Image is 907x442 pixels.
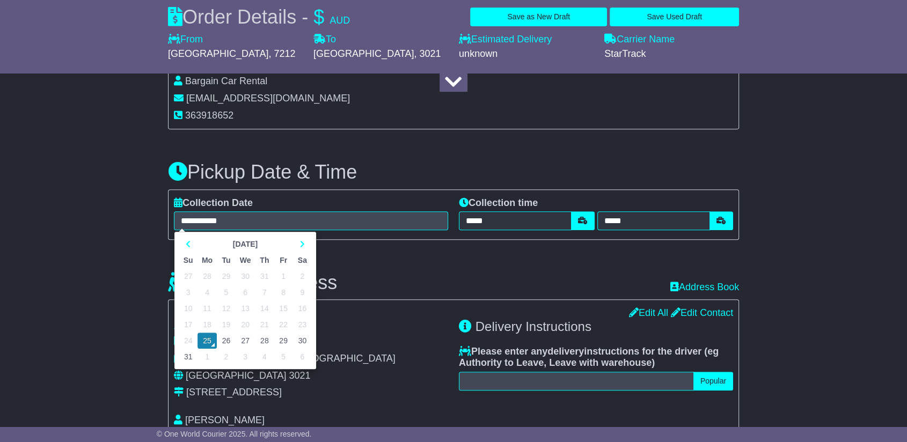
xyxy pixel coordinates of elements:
[255,333,274,349] td: 28
[198,300,217,316] td: 11
[198,316,217,333] td: 18
[604,34,675,46] label: Carrier Name
[186,370,286,381] span: [GEOGRAPHIC_DATA]
[236,316,255,333] td: 20
[198,333,217,349] td: 25
[217,316,236,333] td: 19
[236,349,255,365] td: 3
[198,284,217,300] td: 4
[459,197,538,209] label: Collection time
[293,349,312,365] td: 6
[610,8,739,26] button: Save Used Draft
[274,349,292,365] td: 5
[189,353,396,364] span: [GEOGRAPHIC_DATA], [GEOGRAPHIC_DATA]
[179,252,198,268] th: Su
[604,48,739,60] div: StarTrack
[255,349,274,365] td: 4
[179,333,198,349] td: 24
[217,268,236,284] td: 29
[274,284,292,300] td: 8
[330,15,350,26] span: AUD
[236,284,255,300] td: 6
[236,252,255,268] th: We
[476,319,591,334] span: Delivery Instructions
[198,349,217,365] td: 1
[670,282,739,292] a: Address Book
[459,346,719,369] span: eg Authority to Leave, Leave with warehouse
[459,48,594,60] div: unknown
[179,268,198,284] td: 27
[236,333,255,349] td: 27
[217,300,236,316] td: 12
[547,346,584,357] span: delivery
[293,316,312,333] td: 23
[217,284,236,300] td: 5
[186,387,282,399] div: [STREET_ADDRESS]
[268,48,295,59] span: , 7212
[179,300,198,316] td: 10
[293,300,312,316] td: 16
[217,333,236,349] td: 26
[313,48,414,59] span: [GEOGRAPHIC_DATA]
[168,48,268,59] span: [GEOGRAPHIC_DATA]
[217,252,236,268] th: Tu
[255,252,274,268] th: Th
[198,236,292,252] th: Select Month
[293,333,312,349] td: 30
[459,34,594,46] label: Estimated Delivery
[157,430,312,438] span: © One World Courier 2025. All rights reserved.
[255,284,274,300] td: 7
[293,252,312,268] th: Sa
[414,48,441,59] span: , 3021
[459,346,733,369] label: Please enter any instructions for the driver ( )
[168,5,350,28] div: Order Details -
[198,252,217,268] th: Mo
[179,316,198,333] td: 17
[185,110,233,121] span: 363918652
[168,34,203,46] label: From
[168,161,739,183] h3: Pickup Date & Time
[255,316,274,333] td: 21
[185,415,265,425] span: [PERSON_NAME]
[255,268,274,284] td: 31
[313,6,324,28] span: $
[629,307,668,318] a: Edit All
[174,197,253,209] label: Collection Date
[274,252,292,268] th: Fr
[293,268,312,284] td: 2
[693,372,733,391] button: Popular
[274,333,292,349] td: 29
[274,316,292,333] td: 22
[274,268,292,284] td: 1
[274,300,292,316] td: 15
[293,284,312,300] td: 9
[179,349,198,365] td: 31
[198,268,217,284] td: 28
[236,300,255,316] td: 13
[470,8,607,26] button: Save as New Draft
[168,272,337,293] h3: Delivery Address
[671,307,733,318] a: Edit Contact
[179,284,198,300] td: 3
[255,300,274,316] td: 14
[186,93,350,104] span: [EMAIL_ADDRESS][DOMAIN_NAME]
[289,370,310,381] span: 3021
[313,34,336,46] label: To
[236,268,255,284] td: 30
[217,349,236,365] td: 2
